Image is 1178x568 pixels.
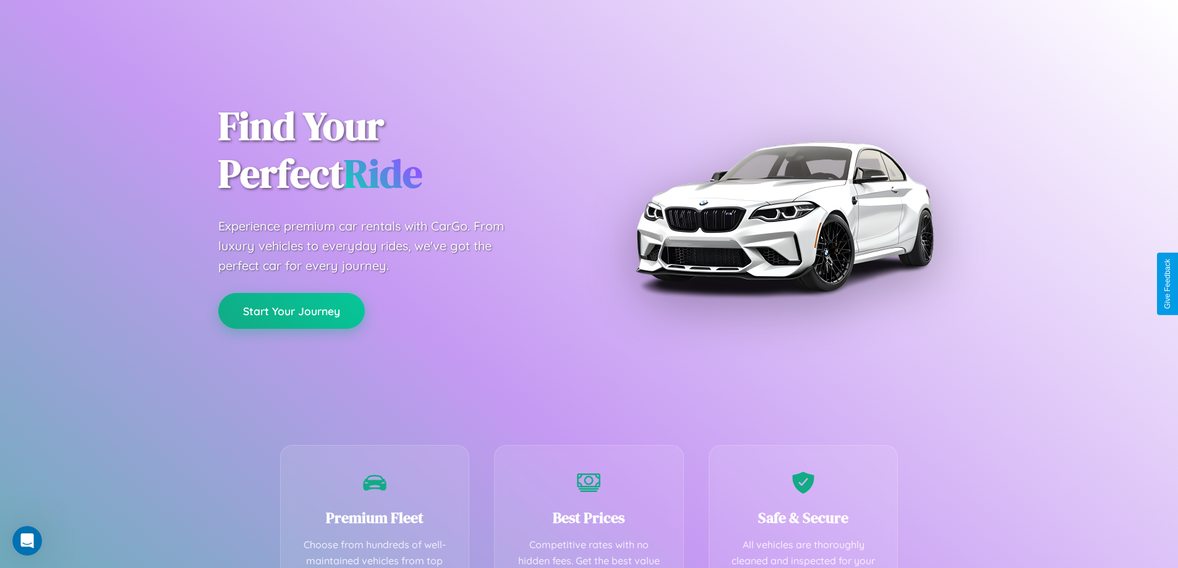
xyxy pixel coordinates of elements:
h1: Find Your Perfect [218,103,571,198]
p: Experience premium car rentals with CarGo. From luxury vehicles to everyday rides, we've got the ... [218,216,527,276]
h3: Best Prices [513,507,665,528]
h3: Safe & Secure [728,507,879,528]
img: Premium BMW car rental vehicle [630,62,939,371]
h3: Premium Fleet [299,507,451,528]
span: Ride [344,146,422,200]
div: Give Feedback [1163,259,1172,309]
iframe: Intercom live chat [12,526,42,556]
button: Start Your Journey [218,293,365,329]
